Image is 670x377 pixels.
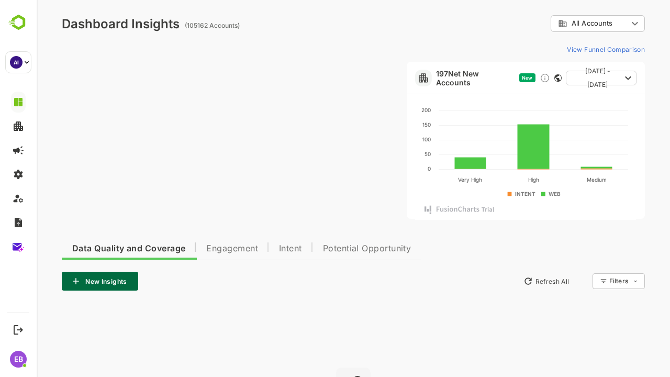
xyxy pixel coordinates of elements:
[529,71,600,85] button: [DATE] - [DATE]
[512,191,524,197] text: WEB
[10,351,27,368] div: EB
[535,19,576,27] span: All Accounts
[421,176,445,183] text: Very High
[538,64,584,92] span: [DATE] - [DATE]
[385,107,394,113] text: 200
[386,121,394,128] text: 150
[491,176,502,183] text: High
[399,69,478,87] a: 197Net New Accounts
[573,277,591,285] div: Filters
[485,75,496,81] span: New
[572,272,608,291] div: Filters
[386,136,394,142] text: 100
[11,323,25,337] button: Logout
[25,272,102,291] button: New Insights
[514,14,608,34] div: All Accounts
[148,21,206,29] ag: (105162 Accounts)
[518,74,525,82] div: This card does not support filter and segments
[286,245,375,253] span: Potential Opportunity
[10,56,23,69] div: AI
[388,151,394,157] text: 50
[503,73,513,83] div: Discover new ICP-fit accounts showing engagement — via intent surges, anonymous website visits, L...
[36,245,149,253] span: Data Quality and Coverage
[550,176,569,183] text: Medium
[521,19,591,28] div: All Accounts
[482,273,537,290] button: Refresh All
[526,41,608,58] button: View Funnel Comparison
[242,245,265,253] span: Intent
[25,16,143,31] div: Dashboard Insights
[5,13,32,32] img: BambooboxLogoMark.f1c84d78b4c51b1a7b5f700c9845e183.svg
[170,245,221,253] span: Engagement
[391,165,394,172] text: 0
